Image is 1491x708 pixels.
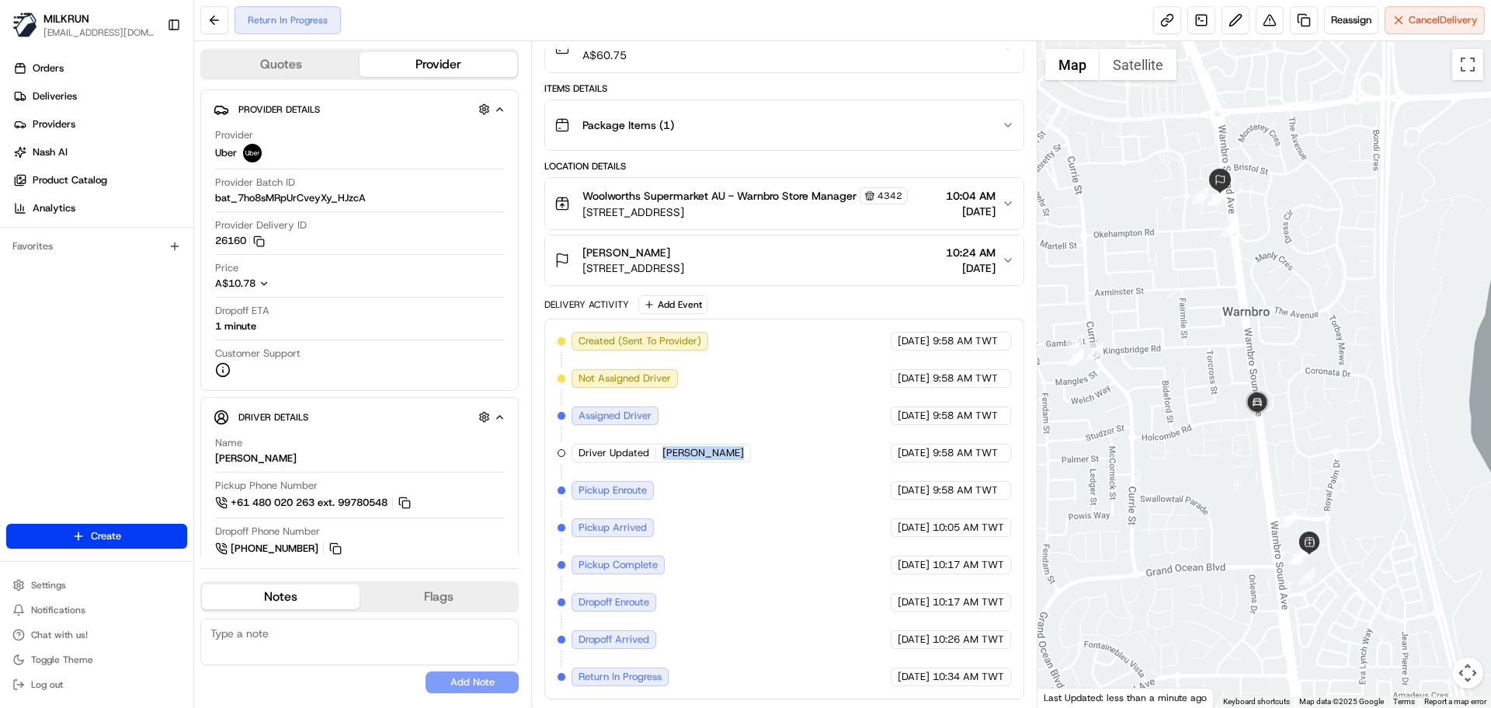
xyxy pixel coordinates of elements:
span: [DATE] [898,446,930,460]
span: Price [215,261,238,275]
span: Log out [31,678,63,691]
div: [PERSON_NAME] [215,452,297,466]
span: Customer Support [215,347,301,361]
button: Toggle fullscreen view [1452,49,1483,80]
button: Create [6,524,187,549]
button: Reassign [1324,6,1378,34]
button: Show street map [1045,49,1100,80]
button: Driver Details [214,404,506,430]
span: Pickup Phone Number [215,479,318,493]
button: Woolworths Supermarket AU - Warnbro Store Manager4342[STREET_ADDRESS]10:04 AM[DATE] [545,178,1023,229]
button: [PERSON_NAME][STREET_ADDRESS]10:24 AM[DATE] [545,235,1023,285]
span: 9:58 AM TWT [933,334,998,348]
span: Assigned Driver [579,409,652,423]
span: [DATE] [898,558,930,572]
span: [PHONE_NUMBER] [231,542,318,556]
span: 10:05 AM TWT [933,521,1004,535]
div: 9 [1291,544,1309,561]
span: 9:58 AM TWT [933,446,998,460]
button: Settings [6,574,187,596]
button: Quotes [202,52,360,77]
button: Keyboard shortcuts [1223,696,1290,707]
span: [PERSON_NAME] [582,245,670,260]
span: Map data ©2025 Google [1299,697,1384,706]
span: Provider Details [238,103,320,116]
span: [DATE] [898,633,930,647]
span: Driver Details [238,411,308,424]
button: Show satellite imagery [1100,49,1176,80]
span: [DATE] [898,521,930,535]
span: [DATE] [898,670,930,684]
div: 4 [1298,567,1315,584]
img: MILKRUN [12,12,37,37]
div: Favorites [6,234,187,259]
a: Report a map error [1424,697,1486,706]
span: [DATE] [898,409,930,423]
button: [PHONE_NUMBER] [215,540,344,557]
button: Toggle Theme [6,649,187,671]
span: Not Assigned Driver [579,371,671,385]
span: +61 480 020 263 ext. 99780548 [231,496,388,510]
span: A$60.75 [582,47,627,63]
span: Pickup Complete [579,558,658,572]
span: Dropoff Enroute [579,595,649,609]
div: 8 [1292,546,1309,563]
button: CancelDelivery [1385,6,1485,34]
span: [DATE] [946,204,996,219]
span: 9:58 AM TWT [933,409,998,423]
div: 11 [1280,511,1297,528]
span: Nash AI [33,145,68,159]
a: Analytics [6,196,193,221]
span: 4342 [878,190,902,202]
a: Terms (opens in new tab) [1393,697,1415,706]
span: 10:17 AM TWT [933,558,1004,572]
a: +61 480 020 263 ext. 99780548 [215,494,413,511]
button: Map camera controls [1452,657,1483,689]
span: 10:34 AM TWT [933,670,1004,684]
span: Provider Delivery ID [215,218,307,232]
div: 5 [1291,542,1309,560]
span: A$10.78 [215,277,255,290]
span: Uber [215,146,237,160]
span: Provider [215,128,253,142]
div: 18 [1067,348,1084,365]
div: Last Updated: less than a minute ago [1037,688,1214,707]
span: [DATE] [946,260,996,276]
div: 13 [1207,188,1224,205]
div: 14 [1208,189,1225,206]
a: Product Catalog [6,168,193,193]
div: 15 [1191,187,1208,204]
span: [STREET_ADDRESS] [582,260,684,276]
img: uber-new-logo.jpeg [243,144,262,162]
span: Package Items ( 1 ) [582,117,674,133]
div: 12 [1220,220,1237,237]
span: Pickup Arrived [579,521,647,535]
div: 1 minute [215,319,256,333]
span: 10:04 AM [946,188,996,204]
button: Provider [360,52,517,77]
span: [DATE] [898,483,930,497]
span: [PERSON_NAME] [662,446,744,460]
div: 7 [1292,547,1309,564]
span: [DATE] [898,595,930,609]
span: Dropoff Arrived [579,633,649,647]
span: [STREET_ADDRESS] [582,204,908,220]
button: Chat with us! [6,624,187,646]
a: Orders [6,56,193,81]
span: Orders [33,61,64,75]
span: Create [91,529,121,543]
button: Provider Details [214,96,506,122]
div: Items Details [544,82,1024,95]
span: Providers [33,117,75,131]
span: Toggle Theme [31,654,93,666]
button: MILKRUN [43,11,89,26]
span: Settings [31,579,66,591]
button: Notes [202,584,360,609]
span: Woolworths Supermarket AU - Warnbro Store Manager [582,188,857,204]
a: Open this area in Google Maps (opens a new window) [1041,687,1093,707]
div: 16 [1066,334,1083,351]
div: 19 [1086,343,1103,360]
span: Name [215,436,242,450]
button: [EMAIL_ADDRESS][DOMAIN_NAME] [43,26,155,39]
